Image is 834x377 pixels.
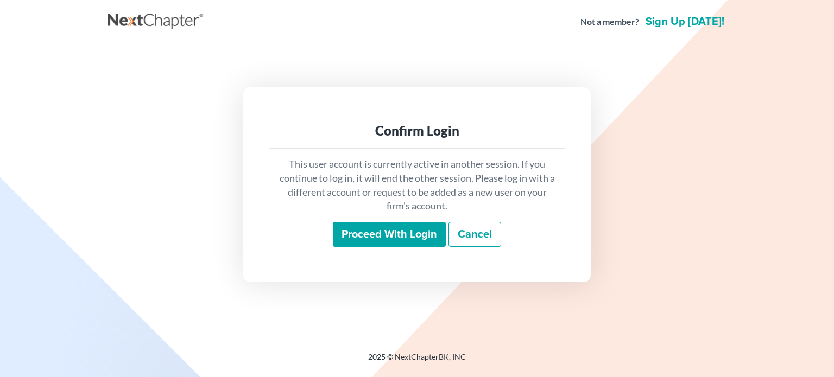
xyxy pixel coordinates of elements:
p: This user account is currently active in another session. If you continue to log in, it will end ... [278,157,556,213]
div: 2025 © NextChapterBK, INC [108,352,726,371]
strong: Not a member? [580,16,639,28]
input: Proceed with login [333,222,446,247]
a: Sign up [DATE]! [643,16,726,27]
a: Cancel [448,222,501,247]
div: Confirm Login [278,122,556,139]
